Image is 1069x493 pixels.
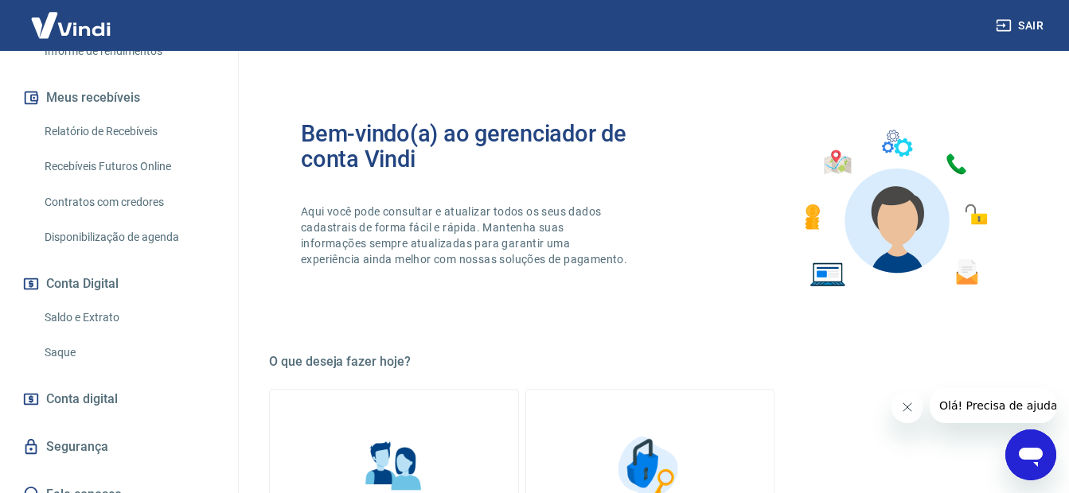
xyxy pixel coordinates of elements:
[10,11,134,24] span: Olá! Precisa de ajuda?
[790,121,999,297] img: Imagem de um avatar masculino com diversos icones exemplificando as funcionalidades do gerenciado...
[993,11,1050,41] button: Sair
[19,382,219,417] a: Conta digital
[38,221,219,254] a: Disponibilização de agenda
[38,186,219,219] a: Contratos com credores
[930,388,1056,423] iframe: Mensagem da empresa
[38,115,219,148] a: Relatório de Recebíveis
[38,150,219,183] a: Recebíveis Futuros Online
[19,266,219,301] button: Conta Digital
[301,121,650,172] h2: Bem-vindo(a) ao gerenciador de conta Vindi
[38,35,219,68] a: Informe de rendimentos
[891,391,923,423] iframe: Fechar mensagem
[38,301,219,334] a: Saldo e Extrato
[301,204,630,267] p: Aqui você pode consultar e atualizar todos os seus dados cadastrais de forma fácil e rápida. Mant...
[38,336,219,369] a: Saque
[19,429,219,464] a: Segurança
[1005,429,1056,480] iframe: Botão para abrir a janela de mensagens
[46,388,118,410] span: Conta digital
[269,354,1031,370] h5: O que deseja fazer hoje?
[19,1,123,49] img: Vindi
[19,80,219,115] button: Meus recebíveis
